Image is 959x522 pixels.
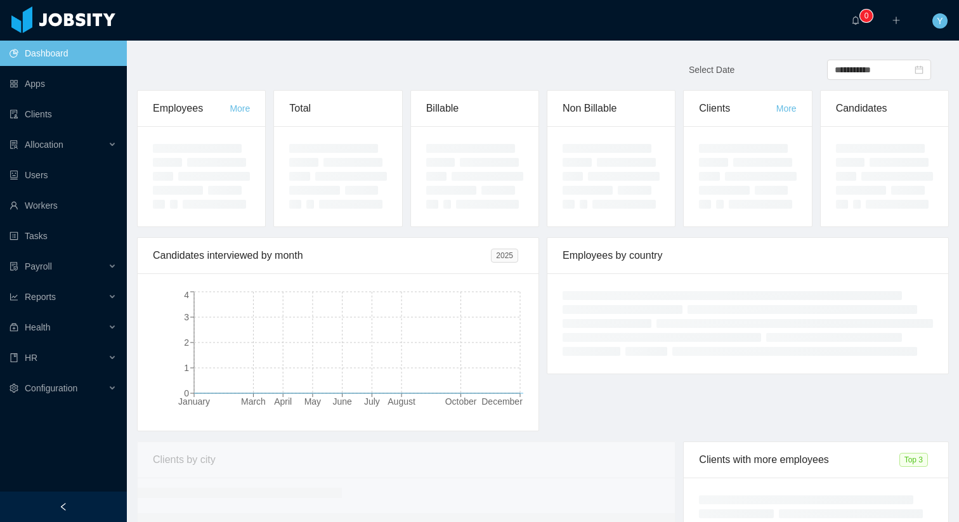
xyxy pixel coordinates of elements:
[10,323,18,332] i: icon: medicine-box
[491,249,518,263] span: 2025
[10,41,117,66] a: icon: pie-chartDashboard
[899,453,928,467] span: Top 3
[25,140,63,150] span: Allocation
[10,101,117,127] a: icon: auditClients
[184,337,189,348] tspan: 2
[184,363,189,373] tspan: 1
[426,91,523,126] div: Billable
[289,91,386,126] div: Total
[10,71,117,96] a: icon: appstoreApps
[25,353,37,363] span: HR
[25,292,56,302] span: Reports
[892,16,901,25] i: icon: plus
[241,396,266,407] tspan: March
[364,396,380,407] tspan: July
[10,384,18,393] i: icon: setting
[25,261,52,271] span: Payroll
[388,396,415,407] tspan: August
[836,91,933,126] div: Candidates
[10,162,117,188] a: icon: robotUsers
[304,396,321,407] tspan: May
[689,65,734,75] span: Select Date
[10,353,18,362] i: icon: book
[10,292,18,301] i: icon: line-chart
[178,396,210,407] tspan: January
[153,91,230,126] div: Employees
[10,140,18,149] i: icon: solution
[937,13,943,29] span: Y
[10,262,18,271] i: icon: file-protect
[25,322,50,332] span: Health
[915,65,923,74] i: icon: calendar
[851,16,860,25] i: icon: bell
[563,91,660,126] div: Non Billable
[25,383,77,393] span: Configuration
[184,388,189,398] tspan: 0
[481,396,523,407] tspan: December
[10,223,117,249] a: icon: profileTasks
[10,193,117,218] a: icon: userWorkers
[699,442,899,478] div: Clients with more employees
[332,396,352,407] tspan: June
[563,238,933,273] div: Employees by country
[776,103,797,114] a: More
[230,103,250,114] a: More
[153,238,491,273] div: Candidates interviewed by month
[445,396,477,407] tspan: October
[184,290,189,300] tspan: 4
[699,91,776,126] div: Clients
[860,10,873,22] sup: 0
[184,312,189,322] tspan: 3
[274,396,292,407] tspan: April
